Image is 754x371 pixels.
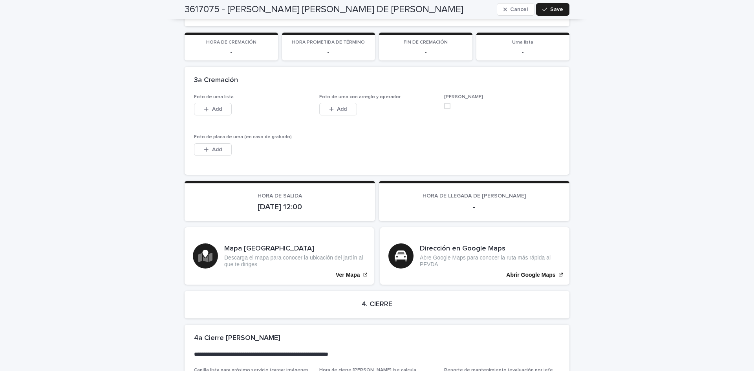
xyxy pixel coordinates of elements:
h2: 4a Cierre [PERSON_NAME] [194,334,280,343]
h3: Dirección en Google Maps [420,245,561,253]
span: Save [550,7,563,12]
button: Cancel [497,3,534,16]
p: - [287,48,371,56]
span: Foto de placa de urna (en caso de grabado) [194,135,292,139]
span: Add [337,106,347,112]
span: Urna lista [512,40,533,45]
span: HORA DE SALIDA [258,193,302,199]
h2: 3617075 - [PERSON_NAME] [PERSON_NAME] DE [PERSON_NAME] [185,4,463,15]
p: - [384,48,468,56]
span: Foto de urna con arreglo y operador [319,95,401,99]
span: HORA DE CREMACIÓN [206,40,256,45]
span: Cancel [510,7,528,12]
p: - [481,48,565,56]
button: Add [319,103,357,115]
p: Abre Google Maps para conocer la ruta más rápida al PFVDA [420,254,561,268]
span: HORA DE LLEGADA DE [PERSON_NAME] [423,193,526,199]
h2: 4. CIERRE [362,300,392,309]
p: Ver Mapa [336,272,360,278]
h3: Mapa [GEOGRAPHIC_DATA] [224,245,366,253]
p: Descarga el mapa para conocer la ubicación del jardín al que te diriges [224,254,366,268]
span: Foto de urna lista [194,95,234,99]
span: Add [212,147,222,152]
p: - [388,202,560,212]
button: Add [194,103,232,115]
p: [DATE] 12:00 [194,202,366,212]
h2: 3a Cremación [194,76,238,85]
span: [PERSON_NAME] [444,95,483,99]
button: Save [536,3,569,16]
span: FIN DE CREMACIÓN [404,40,448,45]
button: Add [194,143,232,156]
p: - [189,48,273,56]
a: Ver Mapa [185,227,374,285]
span: HORA PROMETIDA DE TÉRMINO [292,40,365,45]
p: Abrir Google Maps [506,272,555,278]
a: Abrir Google Maps [380,227,569,285]
span: Add [212,106,222,112]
